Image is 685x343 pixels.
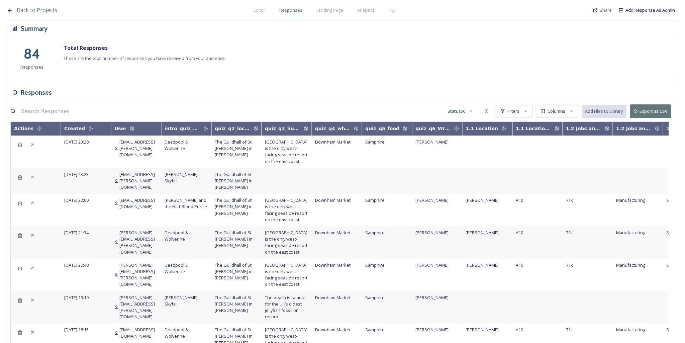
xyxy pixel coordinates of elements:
div: quiz_q6_Writer [415,125,451,132]
span: [PERSON_NAME][EMAIL_ADDRESS][PERSON_NAME][DOMAIN_NAME] [119,230,158,255]
span: The beach is famous for the UK’s oldest jellyfish fossil on record [265,294,307,320]
span: [DATE] 23:23 [64,171,89,177]
input: Search Responses [18,104,118,118]
span: Manufacturing [616,262,645,268]
span: Downham Market [315,294,351,301]
span: [PERSON_NAME] [415,294,449,301]
div: intro_quiz_q1_movies [165,125,200,132]
span: A10 [516,262,523,268]
span: Columns [548,108,565,114]
span: PDF [389,7,396,13]
span: The Guildhall of St [PERSON_NAME] in [PERSON_NAME] [215,139,253,158]
span: Responses [20,64,43,70]
button: Status:All [444,105,477,118]
span: [DATE] 23:28 [64,139,89,145]
span: [PERSON_NAME]: Skyfall [165,294,199,307]
h3: Responses [21,88,52,97]
span: Responses [279,7,302,13]
span: [GEOGRAPHIC_DATA] is the only west-facing seaside resort on the east coast [265,197,307,223]
span: Skiing [666,262,678,268]
div: quiz_q2_location_building [215,125,250,132]
span: [DATE] 19:19 [64,294,89,301]
span: The Guildhall of St [PERSON_NAME] in [PERSON_NAME] [215,171,253,190]
span: 71k [566,230,573,236]
span: [PERSON_NAME] and the Half-Blood Prince [165,197,207,209]
span: 71k [566,197,573,203]
a: Back to Projects [17,6,57,14]
span: A10 [516,327,523,333]
span: [PERSON_NAME]: Skyfall [165,171,199,184]
th: Toggle SortBy [11,122,61,136]
span: Share [600,7,612,13]
span: Manufacturing [616,197,645,203]
span: [PERSON_NAME][EMAIL_ADDRESS][PERSON_NAME][DOMAIN_NAME] [119,294,158,320]
div: Created [64,125,85,132]
div: 1.2 Jobs and the Economy [566,125,601,132]
span: These are the total number of responses you have received from your audience. [64,55,226,62]
h3: Summary [21,24,47,33]
span: [PERSON_NAME] [466,327,499,333]
th: Toggle SortBy [412,122,462,136]
span: The Guildhall of St [PERSON_NAME] in [PERSON_NAME] [215,262,253,281]
span: The Guildhall of St [PERSON_NAME] in [PERSON_NAME] [215,197,253,216]
button: Export as CSV [630,104,671,118]
th: Toggle SortBy [613,122,663,136]
th: Toggle SortBy [211,122,262,136]
span: Downham Market [315,197,351,203]
span: Downham Market [315,262,351,268]
span: Samphire [365,197,385,203]
div: 1.1 Location_20250225174559 [516,125,551,132]
span: Filters [507,108,519,114]
span: Downham Market [315,139,351,145]
span: Samphire [365,230,385,236]
span: [EMAIL_ADDRESS][PERSON_NAME][DOMAIN_NAME] [119,139,158,158]
span: Analytics [357,7,375,13]
span: [DATE] 20:48 [64,262,89,268]
span: Skiing [666,230,678,236]
span: Add Response As Admin [625,7,675,13]
span: Downham Market [315,230,351,236]
div: 1.1 Location [466,125,498,132]
span: [DATE] 18:15 [64,327,89,333]
h1: 84 [24,44,40,64]
span: 71k [566,327,573,333]
span: [DATE] 22:00 [64,197,89,203]
span: Editor [254,7,265,13]
span: Deadpool & Wolverine [165,262,188,274]
div: quiz_q4_white_panelled_clock [315,125,351,132]
th: Toggle SortBy [61,122,111,136]
div: quiz_q5_food [365,125,399,132]
span: Deadpool & Wolverine [165,327,188,339]
th: Toggle SortBy [362,122,412,136]
span: [PERSON_NAME] [466,262,499,268]
span: Skiing [666,327,678,333]
div: User [114,125,126,132]
span: [EMAIL_ADDRESS][DOMAIN_NAME] [119,197,158,210]
span: Deadpool & Wolverine [165,230,188,242]
span: The Guildhall of St [PERSON_NAME] in [PERSON_NAME] [215,230,253,248]
span: [PERSON_NAME] [415,327,449,333]
span: A10 [516,230,523,236]
th: Toggle SortBy [462,122,512,136]
span: The Guildhall of St [PERSON_NAME] in [PERSON_NAME] [215,294,253,313]
span: [GEOGRAPHIC_DATA] is the only west-facing seaside resort on the east coast [265,139,307,164]
span: Manufacturing [616,230,645,236]
div: Actions [14,125,34,132]
span: [GEOGRAPHIC_DATA] is the only west-facing seaside resort on the east coast [265,262,307,287]
span: [EMAIL_ADDRESS][PERSON_NAME][DOMAIN_NAME] [119,171,158,191]
span: [PERSON_NAME] [415,262,449,268]
span: [PERSON_NAME] [415,139,449,145]
div: quiz_q3_hunstanton_resort [265,125,300,132]
span: Landing Page [316,7,343,13]
span: [PERSON_NAME] [415,230,449,236]
span: [DATE] 21:34 [64,230,89,236]
span: [PERSON_NAME] [415,197,449,203]
div: 1.2 Jobs and the Economy_20250225175720 [616,125,652,132]
span: [PERSON_NAME][EMAIL_ADDRESS][PERSON_NAME][DOMAIN_NAME] [119,262,158,288]
th: Toggle SortBy [312,122,362,136]
span: Samphire [365,327,385,333]
span: [PERSON_NAME] [466,230,499,236]
button: Add Files to Library [582,105,626,118]
th: Toggle SortBy [111,122,161,136]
